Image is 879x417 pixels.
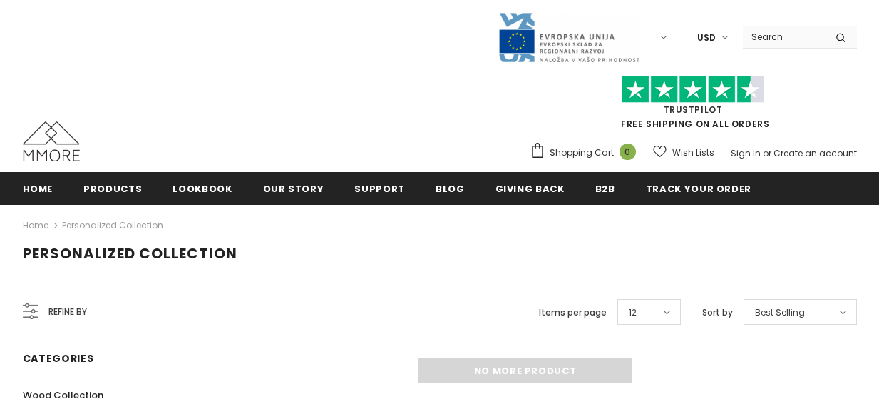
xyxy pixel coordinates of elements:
[173,182,232,196] span: Lookbook
[743,26,825,47] input: Search Site
[755,306,805,320] span: Best Selling
[646,172,751,204] a: Track your order
[173,172,232,204] a: Lookbook
[354,172,405,204] a: support
[629,306,637,320] span: 12
[595,172,615,204] a: B2B
[773,147,857,159] a: Create an account
[436,182,465,196] span: Blog
[23,243,237,263] span: Personalized Collection
[498,11,640,64] img: Javni Razpis
[672,146,714,160] span: Wish Lists
[23,383,103,408] a: Wood Collection
[354,182,405,196] span: support
[62,219,163,231] a: Personalized Collection
[702,306,733,320] label: Sort by
[697,31,716,45] span: USD
[23,182,53,196] span: Home
[620,144,636,160] span: 0
[23,388,103,402] span: Wood Collection
[550,146,614,160] span: Shopping Cart
[498,31,640,43] a: Javni Razpis
[263,182,324,196] span: Our Story
[653,140,714,165] a: Wish Lists
[731,147,761,159] a: Sign In
[23,172,53,204] a: Home
[495,172,565,204] a: Giving back
[763,147,771,159] span: or
[83,182,142,196] span: Products
[530,82,857,130] span: FREE SHIPPING ON ALL ORDERS
[23,351,94,366] span: Categories
[539,306,607,320] label: Items per page
[664,104,723,116] a: Trustpilot
[595,182,615,196] span: B2B
[530,142,643,164] a: Shopping Cart 0
[23,121,80,161] img: MMORE Cases
[495,182,565,196] span: Giving back
[646,182,751,196] span: Track your order
[23,217,48,234] a: Home
[263,172,324,204] a: Our Story
[83,172,142,204] a: Products
[48,304,87,320] span: Refine by
[622,76,764,104] img: Trust Pilot Stars
[436,172,465,204] a: Blog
